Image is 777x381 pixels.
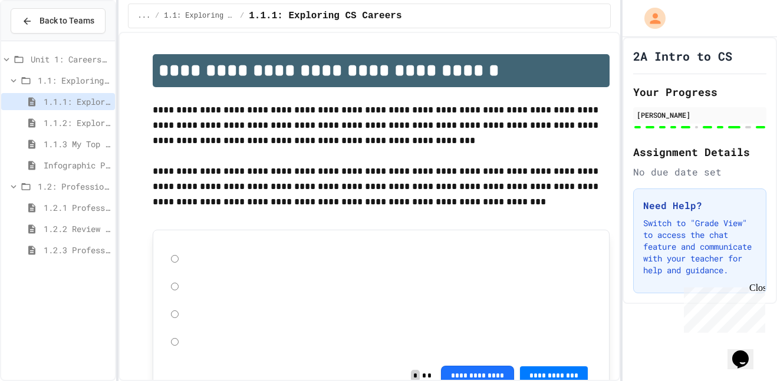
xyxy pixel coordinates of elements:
[632,5,669,32] div: My Account
[633,48,732,64] h1: 2A Intro to CS
[633,165,766,179] div: No due date set
[44,159,110,171] span: Infographic Project: Your favorite CS
[44,201,110,214] span: 1.2.1 Professional Communication
[240,11,244,21] span: /
[44,244,110,256] span: 1.2.3 Professional Communication Challenge
[11,8,106,34] button: Back to Teams
[249,9,401,23] span: 1.1.1: Exploring CS Careers
[38,180,110,193] span: 1.2: Professional Communication
[633,144,766,160] h2: Assignment Details
[637,110,763,120] div: [PERSON_NAME]
[138,11,151,21] span: ...
[155,11,159,21] span: /
[38,74,110,87] span: 1.1: Exploring CS Careers
[643,217,756,276] p: Switch to "Grade View" to access the chat feature and communicate with your teacher for help and ...
[5,5,81,75] div: Chat with us now!Close
[39,15,94,27] span: Back to Teams
[633,84,766,100] h2: Your Progress
[643,198,756,213] h3: Need Help?
[727,334,765,369] iframe: chat widget
[44,117,110,129] span: 1.1.2: Exploring CS Careers - Review
[31,53,110,65] span: Unit 1: Careers & Professionalism
[44,138,110,150] span: 1.1.3 My Top 3 CS Careers!
[679,283,765,333] iframe: chat widget
[44,223,110,235] span: 1.2.2 Review - Professional Communication
[44,95,110,108] span: 1.1.1: Exploring CS Careers
[164,11,235,21] span: 1.1: Exploring CS Careers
